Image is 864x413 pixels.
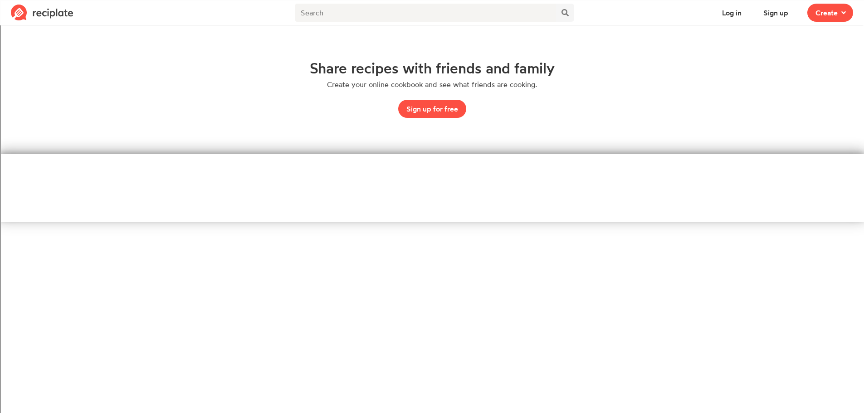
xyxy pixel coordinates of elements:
[11,5,73,21] img: Reciplate
[714,4,750,22] button: Log in
[295,4,556,22] input: Search
[755,4,796,22] button: Sign up
[807,4,853,22] button: Create
[815,7,838,18] span: Create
